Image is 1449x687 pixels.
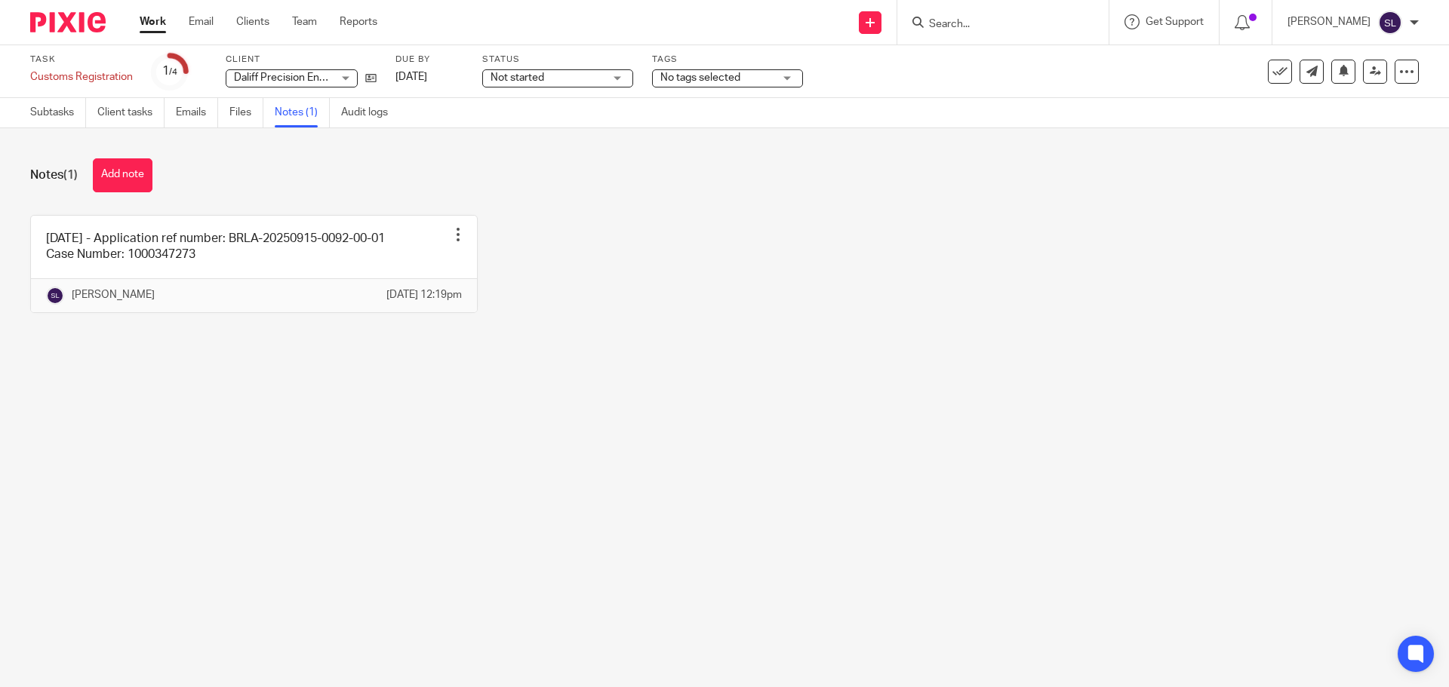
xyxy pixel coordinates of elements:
span: (1) [63,169,78,181]
a: Team [292,14,317,29]
label: Due by [395,54,463,66]
a: Notes (1) [275,98,330,127]
span: Not started [491,72,544,83]
div: 1 [162,63,177,80]
span: No tags selected [660,72,740,83]
a: Subtasks [30,98,86,127]
small: /4 [169,68,177,76]
span: [DATE] [395,72,427,82]
a: Work [140,14,166,29]
a: Files [229,98,263,127]
img: svg%3E [1378,11,1402,35]
img: Pixie [30,12,106,32]
a: Reports [340,14,377,29]
label: Task [30,54,133,66]
a: Audit logs [341,98,399,127]
label: Tags [652,54,803,66]
button: Add note [93,158,152,192]
a: Client tasks [97,98,165,127]
img: svg%3E [46,287,64,305]
p: [PERSON_NAME] [1287,14,1371,29]
a: Email [189,14,214,29]
p: [PERSON_NAME] [72,287,155,302]
label: Client [226,54,377,66]
span: Get Support [1146,17,1204,27]
label: Status [482,54,633,66]
p: [DATE] 12:19pm [386,287,462,302]
a: Emails [176,98,218,127]
h1: Notes [30,167,78,183]
span: Daliff Precision Engineering (Pty) Ltd [234,72,406,83]
input: Search [928,18,1063,32]
div: Customs Registration [30,69,133,84]
a: Clients [236,14,269,29]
